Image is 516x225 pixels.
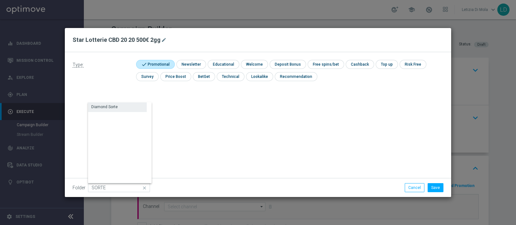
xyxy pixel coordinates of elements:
button: mode_edit [161,36,169,44]
div: Press SPACE to select this row. [88,102,147,112]
i: close [142,183,148,192]
label: Folder [73,185,85,191]
input: Quick find [88,183,150,192]
div: Diamond Sorte [91,104,118,110]
h2: Star Lotterie CBD 20 20 500€ 2gg [73,36,161,44]
button: Cancel [405,183,424,192]
button: Save [428,183,443,192]
i: mode_edit [161,37,166,42]
span: Type: [73,62,84,68]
